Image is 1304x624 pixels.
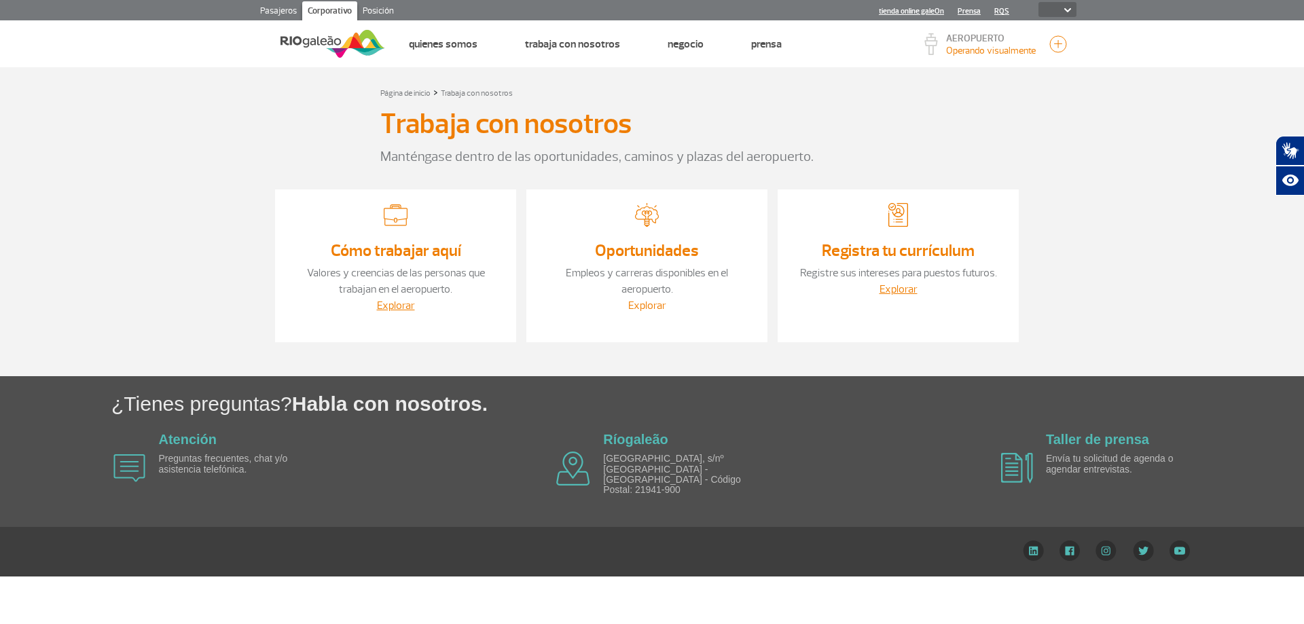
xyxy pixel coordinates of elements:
[111,392,292,415] font: ¿Tienes preguntas?
[1133,540,1154,561] img: Gorjeo
[603,432,668,447] a: Ríogaleão
[433,84,438,100] font: >
[409,37,477,51] a: Quienes somos
[159,432,217,447] a: Atención
[595,240,699,261] a: Oportunidades
[255,1,302,23] a: Pasajeros
[525,37,620,51] a: Trabaja con nosotros
[380,88,431,98] a: Página de inicio
[879,7,944,16] a: tienda online galeOn
[260,5,297,16] font: Pasajeros
[603,453,723,464] font: [GEOGRAPHIC_DATA], s/nº
[880,282,918,296] a: Explorar
[159,453,288,474] font: Preguntas frecuentes, chat y/o asistencia telefónica.
[1059,540,1080,561] img: Facebook
[1046,453,1174,474] font: Envía tu solicitud de agenda o agendar entrevistas.
[566,266,728,296] a: Empleos y carreras disponibles en el aeropuerto.
[946,45,1036,56] font: Operando visualmente
[628,299,666,312] a: Explorar
[1023,540,1044,561] img: LinkedIn
[441,88,513,98] a: Trabaja con nosotros
[994,7,1009,16] a: RQS
[377,299,415,312] a: Explorar
[113,454,145,482] img: icono de avión
[380,106,632,142] font: Trabaja con nosotros
[946,33,1004,44] font: AEROPUERTO
[946,43,1036,58] p: Visibilidad de 10000m
[822,240,975,261] a: Registra tu currículum
[1275,136,1304,196] div: Complemento de accesibilidad Hand Talk.
[1046,432,1149,447] a: Taller de prensa
[958,7,981,16] a: Prensa
[307,266,485,296] a: Valores y creencias de las personas que trabajan en el aeropuerto.
[1001,453,1033,483] img: icono de avión
[1095,540,1117,561] img: Instagram
[1275,136,1304,166] button: Traductor de lenguaje de señas abierto.
[302,1,357,23] a: Corporativo
[751,37,782,51] a: Prensa
[668,37,704,51] a: Negocio
[292,392,488,415] font: Habla con nosotros.
[1170,540,1190,561] img: YouTube
[363,5,394,16] font: Posición
[357,1,399,23] a: Posición
[800,266,997,280] a: Registre sus intereses para puestos futuros.
[603,464,741,496] font: [GEOGRAPHIC_DATA] - [GEOGRAPHIC_DATA] - Código Postal: 21941-900
[1275,166,1304,196] button: Recursos de asistencia abiertos.
[308,5,352,16] font: Corporativo
[556,452,590,485] img: icono de avión
[380,148,814,165] font: Manténgase dentro de las oportunidades, caminos y plazas del aeropuerto.
[331,240,461,261] a: Cómo trabajar aquí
